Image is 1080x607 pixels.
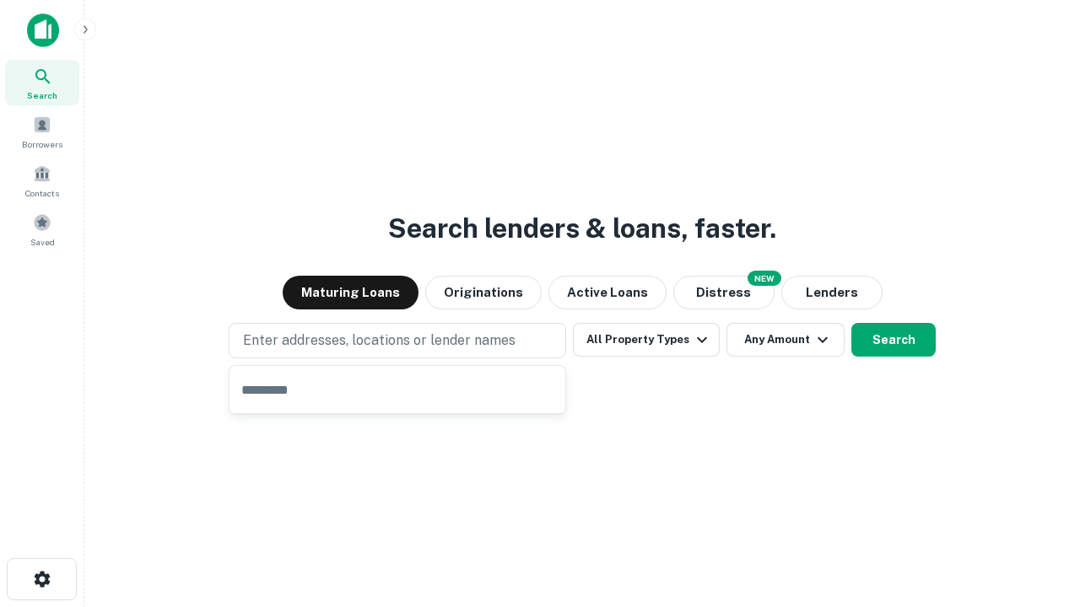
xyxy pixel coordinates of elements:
span: Search [27,89,57,102]
button: Originations [425,276,542,309]
div: NEW [748,271,781,286]
a: Search [5,60,79,105]
a: Saved [5,207,79,252]
img: capitalize-icon.png [27,13,59,47]
iframe: Chat Widget [996,472,1080,553]
a: Contacts [5,158,79,203]
span: Saved [30,235,55,249]
button: All Property Types [573,323,720,357]
button: Enter addresses, locations or lender names [229,323,566,358]
button: Any Amount [726,323,845,357]
span: Contacts [25,186,59,200]
button: Search [851,323,936,357]
button: Search distressed loans with lien and other non-mortgage details. [673,276,775,309]
button: Lenders [781,276,883,309]
p: Enter addresses, locations or lender names [243,330,516,351]
button: Maturing Loans [283,276,418,309]
a: Borrowers [5,109,79,154]
h3: Search lenders & loans, faster. [388,208,776,249]
span: Borrowers [22,137,62,151]
button: Active Loans [548,276,667,309]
